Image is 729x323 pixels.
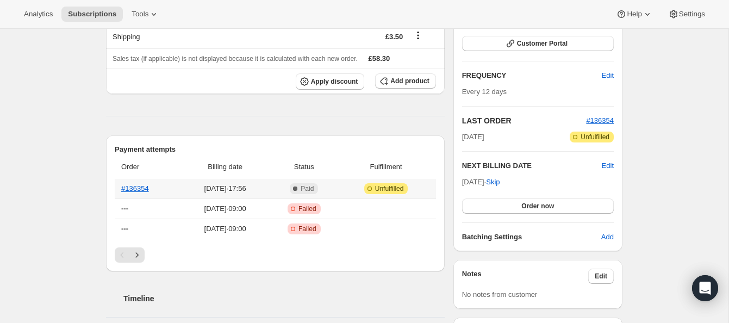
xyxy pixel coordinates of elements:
[123,293,445,304] h2: Timeline
[390,77,429,85] span: Add product
[521,202,554,210] span: Order now
[602,70,614,81] span: Edit
[385,33,403,41] span: £3.50
[595,67,620,84] button: Edit
[595,228,620,246] button: Add
[185,203,265,214] span: [DATE] · 09:00
[301,184,314,193] span: Paid
[588,269,614,284] button: Edit
[185,223,265,234] span: [DATE] · 09:00
[113,55,358,63] span: Sales tax (if applicable) is not displayed because it is calculated with each new order.
[679,10,705,18] span: Settings
[586,115,614,126] button: #136354
[17,7,59,22] button: Analytics
[185,161,265,172] span: Billing date
[298,225,316,233] span: Failed
[369,54,390,63] span: £58.30
[662,7,712,22] button: Settings
[462,160,602,171] h2: NEXT BILLING DATE
[343,161,429,172] span: Fulfillment
[462,178,500,186] span: [DATE] ·
[462,198,614,214] button: Order now
[272,161,336,172] span: Status
[375,73,435,89] button: Add product
[298,204,316,213] span: Failed
[61,7,123,22] button: Subscriptions
[375,184,404,193] span: Unfulfilled
[115,247,436,263] nav: Pagination
[609,7,659,22] button: Help
[129,247,145,263] button: Next
[121,184,149,192] a: #136354
[517,39,568,48] span: Customer Portal
[462,36,614,51] button: Customer Portal
[692,275,718,301] div: Open Intercom Messenger
[462,88,507,96] span: Every 12 days
[581,133,609,141] span: Unfulfilled
[462,115,587,126] h2: LAST ORDER
[125,7,166,22] button: Tools
[462,232,601,243] h6: Batching Settings
[121,225,128,233] span: ---
[479,173,506,191] button: Skip
[106,24,250,48] th: Shipping
[627,10,641,18] span: Help
[409,29,427,41] button: Shipping actions
[595,272,607,281] span: Edit
[185,183,265,194] span: [DATE] · 17:56
[602,160,614,171] button: Edit
[462,269,589,284] h3: Notes
[121,204,128,213] span: ---
[132,10,148,18] span: Tools
[24,10,53,18] span: Analytics
[296,73,365,90] button: Apply discount
[311,77,358,86] span: Apply discount
[462,290,538,299] span: No notes from customer
[115,155,182,179] th: Order
[486,177,500,188] span: Skip
[601,232,614,243] span: Add
[462,70,602,81] h2: FREQUENCY
[68,10,116,18] span: Subscriptions
[586,116,614,125] a: #136354
[462,132,484,142] span: [DATE]
[115,144,436,155] h2: Payment attempts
